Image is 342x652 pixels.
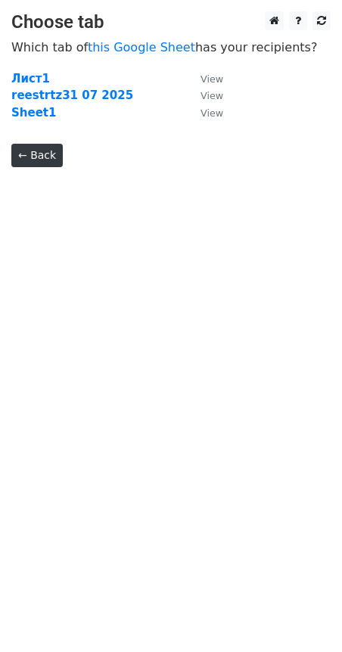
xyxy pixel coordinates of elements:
[266,579,342,652] iframe: Chat Widget
[11,88,133,102] a: reestrtz31 07 2025
[185,106,223,120] a: View
[11,72,50,85] a: Лист1
[201,90,223,101] small: View
[11,144,63,167] a: ← Back
[88,40,195,54] a: this Google Sheet
[11,39,331,55] p: Which tab of has your recipients?
[266,579,342,652] div: Виджет чата
[185,88,223,102] a: View
[11,106,56,120] a: Sheet1
[11,11,331,33] h3: Choose tab
[201,107,223,119] small: View
[201,73,223,85] small: View
[185,72,223,85] a: View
